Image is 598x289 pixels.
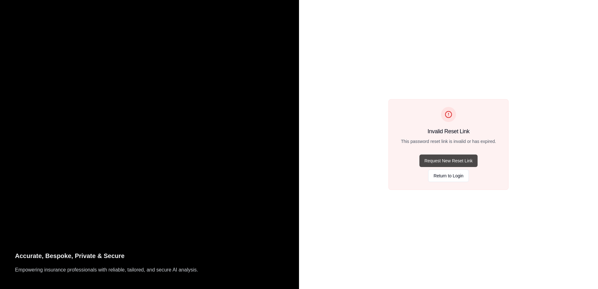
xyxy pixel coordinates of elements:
h3: Invalid Reset Link [428,127,469,136]
p: This password reset link is invalid or has expired. [401,138,496,144]
button: Request New Reset Link [419,155,478,167]
button: Return to Login [428,170,469,182]
p: Accurate, Bespoke, Private & Secure [15,251,284,261]
p: Empowering insurance professionals with reliable, tailored, and secure AI analysis. [15,266,284,274]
